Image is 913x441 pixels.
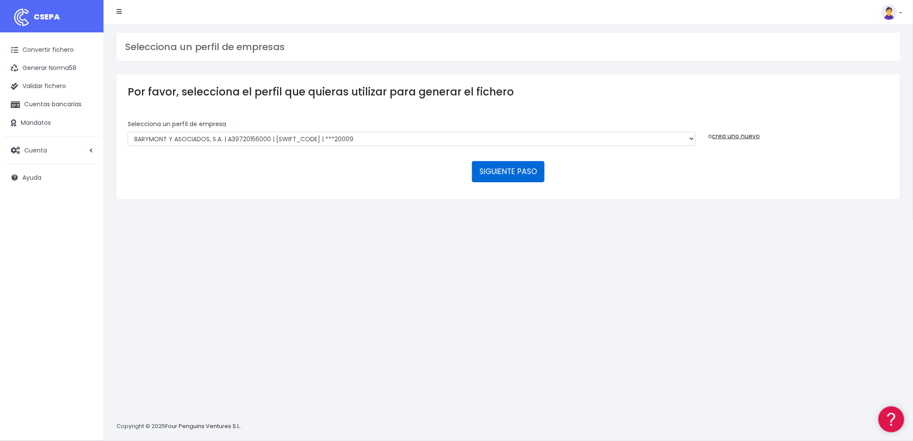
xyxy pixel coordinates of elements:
[882,4,897,20] img: profile
[472,161,545,182] button: SIGUIENTE PASO
[128,86,889,98] h3: Por favor, selecciona el perfil que quieras utilizar para generar el fichero
[24,146,47,154] span: Cuenta
[165,422,241,430] a: Four Penguins Ventures S.L.
[4,41,99,59] a: Convertir fichero
[4,168,99,187] a: Ayuda
[125,41,891,53] h3: Selecciona un perfil de empresas
[4,114,99,132] a: Mandatos
[34,11,60,22] span: CSEPA
[712,132,760,140] a: crea uno nuevo
[22,173,41,182] span: Ayuda
[128,120,226,129] label: Selecciona un perfíl de empresa
[708,120,889,141] div: o
[116,422,242,431] p: Copyright © 2025 .
[4,59,99,77] a: Generar Norma58
[11,6,32,28] img: logo
[4,141,99,159] a: Cuenta
[4,77,99,95] a: Validar fichero
[4,95,99,114] a: Cuentas bancarias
